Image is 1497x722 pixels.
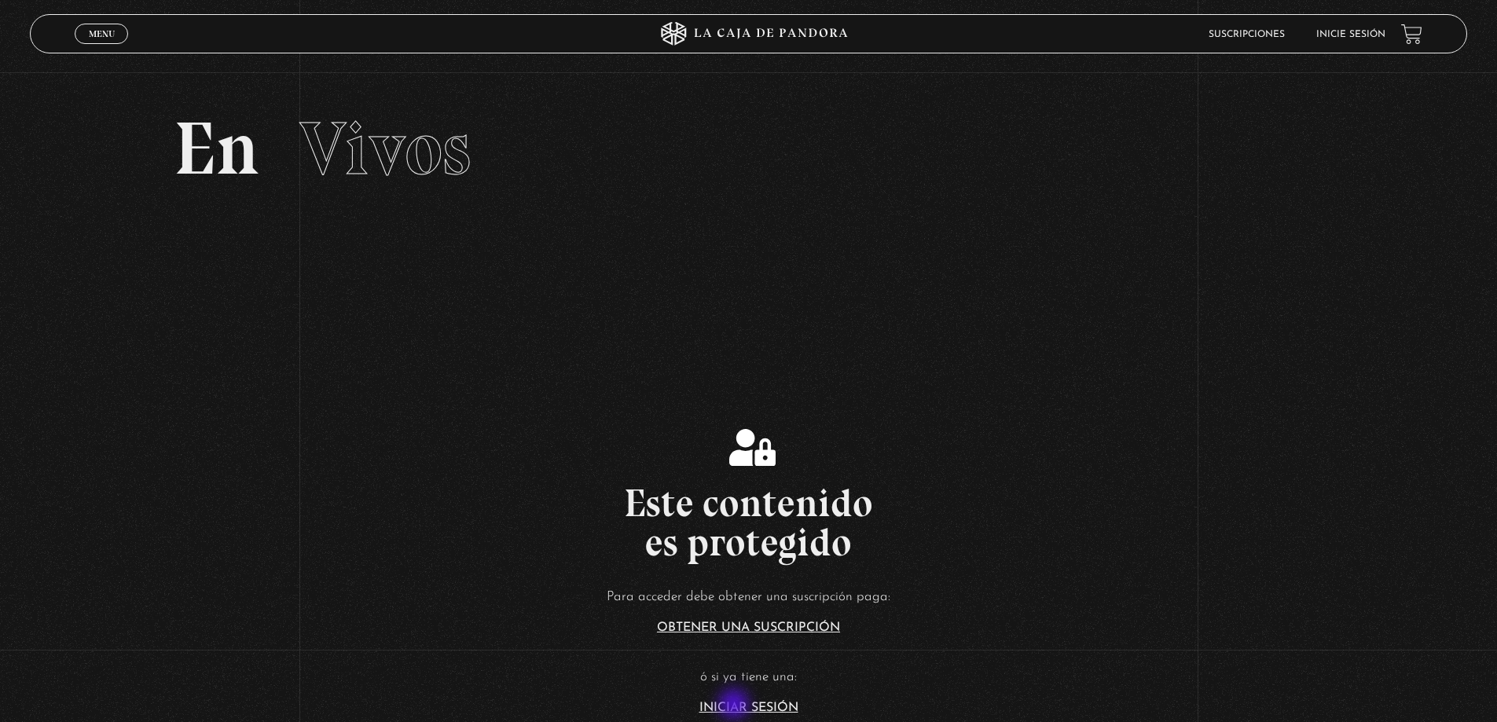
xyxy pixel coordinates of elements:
a: Inicie sesión [1316,30,1385,39]
h2: En [174,112,1323,186]
a: Suscripciones [1209,30,1285,39]
a: Obtener una suscripción [657,621,840,634]
a: Iniciar Sesión [699,702,798,714]
span: Menu [89,29,115,38]
span: Vivos [299,104,471,193]
span: Cerrar [83,42,120,53]
a: View your shopping cart [1401,24,1422,45]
